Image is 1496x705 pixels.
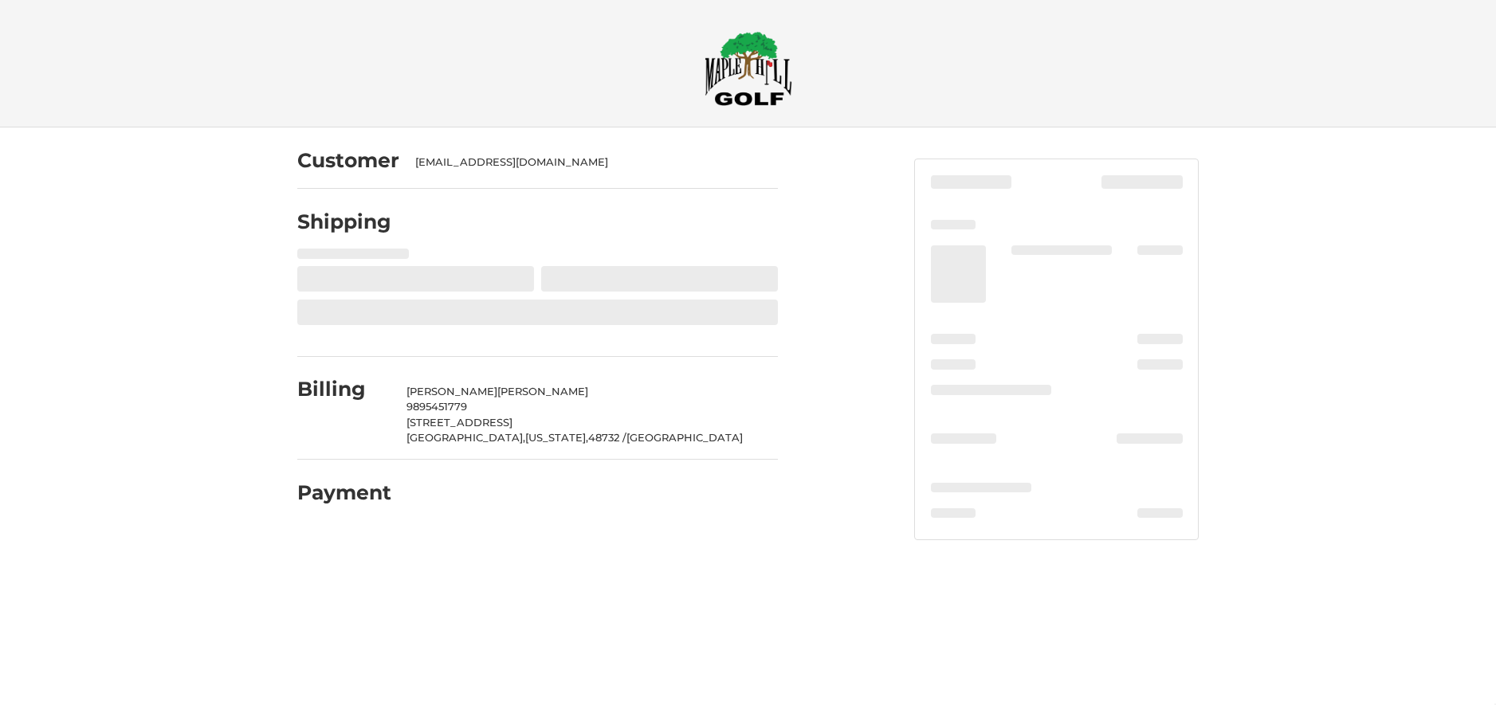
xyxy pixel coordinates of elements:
[297,210,391,234] h2: Shipping
[626,431,743,444] span: [GEOGRAPHIC_DATA]
[406,400,467,413] span: 9895451779
[297,148,399,173] h2: Customer
[297,377,391,401] h2: Billing
[406,385,497,398] span: [PERSON_NAME]
[406,431,525,444] span: [GEOGRAPHIC_DATA],
[406,416,512,429] span: [STREET_ADDRESS]
[497,385,588,398] span: [PERSON_NAME]
[705,31,792,106] img: Maple Hill Golf
[525,431,588,444] span: [US_STATE],
[415,155,763,170] div: [EMAIL_ADDRESS][DOMAIN_NAME]
[588,431,626,444] span: 48732 /
[297,480,391,505] h2: Payment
